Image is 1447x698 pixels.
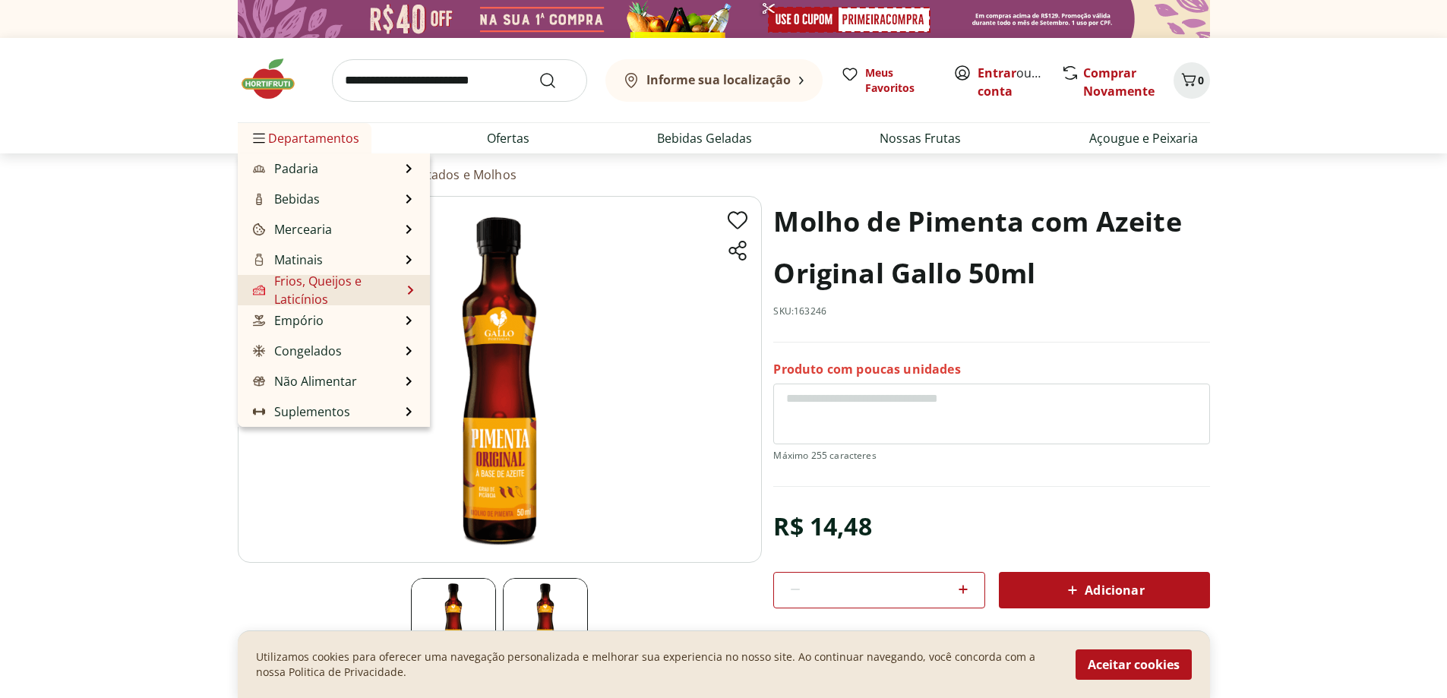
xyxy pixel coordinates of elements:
img: Principal [503,578,588,663]
div: R$ 14,48 [773,505,871,548]
button: Menu [250,120,268,156]
button: Carrinho [1174,62,1210,99]
img: Hortifruti [238,56,314,102]
a: Açougue e Peixaria [1089,129,1198,147]
a: Atomatados e Molhos [388,168,517,182]
a: Não AlimentarNão Alimentar [250,372,357,390]
img: Principal [411,578,496,663]
a: Meus Favoritos [841,65,935,96]
a: MerceariaMercearia [250,220,332,238]
a: BebidasBebidas [250,190,320,208]
a: MatinaisMatinais [250,251,323,269]
a: Ofertas [487,129,529,147]
span: 0 [1198,73,1204,87]
a: Nossas Frutas [880,129,961,147]
span: Adicionar [1063,581,1144,599]
button: Aceitar cookies [1076,649,1192,680]
span: Departamentos [250,120,359,156]
b: Informe sua localização [646,71,791,88]
img: Bebidas [253,193,265,205]
a: Comprar Novamente [1083,65,1155,99]
img: Empório [253,314,265,327]
p: Produto com poucas unidades [773,361,960,377]
a: Criar conta [978,65,1061,99]
a: Frios, Queijos e LaticíniosFrios, Queijos e Laticínios [250,272,401,308]
p: Utilizamos cookies para oferecer uma navegação personalizada e melhorar sua experiencia no nosso ... [256,649,1057,680]
img: Congelados [253,345,265,357]
button: Adicionar [999,572,1210,608]
img: Matinais [253,254,265,266]
img: Padaria [253,163,265,175]
input: search [332,59,587,102]
a: Bebidas Geladas [657,129,752,147]
img: Suplementos [253,406,265,418]
p: SKU: 163246 [773,305,826,317]
img: Não Alimentar [253,375,265,387]
span: Meus Favoritos [865,65,935,96]
span: ou [978,64,1045,100]
a: CongeladosCongelados [250,342,342,360]
img: Mercearia [253,223,265,235]
a: PadariaPadaria [250,159,318,178]
img: Frios, Queijos e Laticínios [253,284,265,296]
button: Informe sua localização [605,59,823,102]
img: Principal [238,196,762,563]
a: EmpórioEmpório [250,311,324,330]
h1: Molho de Pimenta com Azeite Original Gallo 50ml [773,196,1209,299]
button: Submit Search [539,71,575,90]
a: SuplementosSuplementos [250,403,350,421]
a: Entrar [978,65,1016,81]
